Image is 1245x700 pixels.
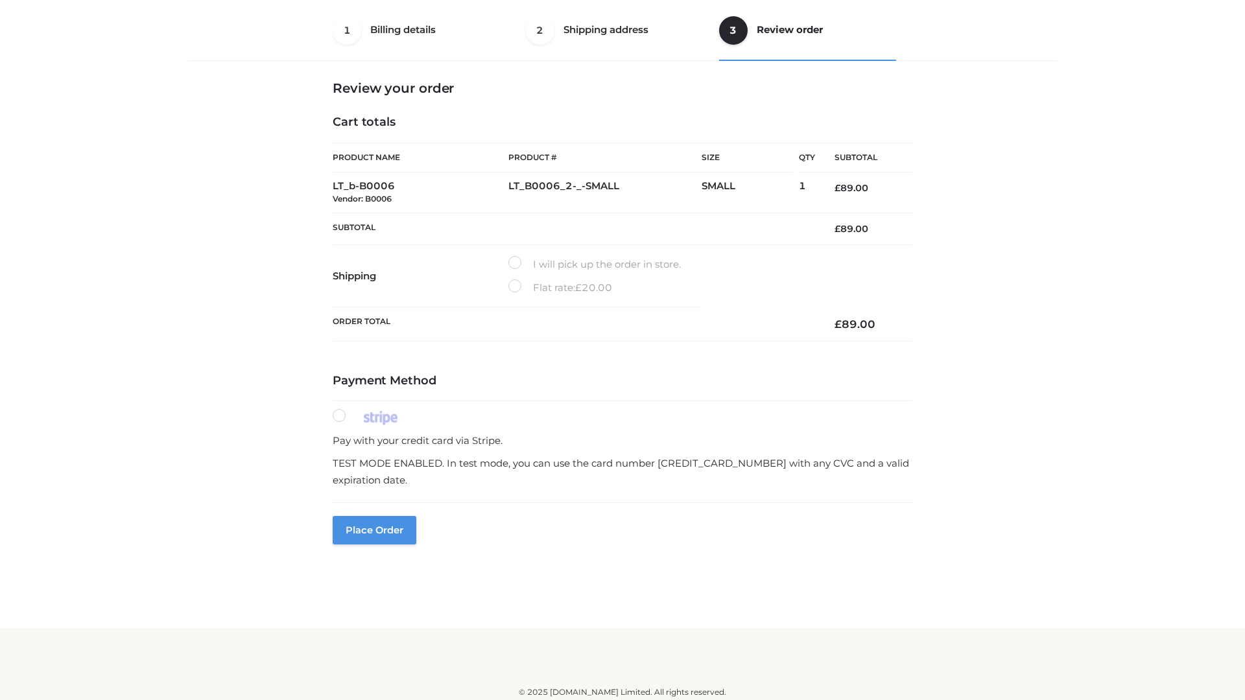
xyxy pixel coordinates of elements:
th: Product Name [333,143,508,172]
th: Product # [508,143,702,172]
small: Vendor: B0006 [333,194,392,204]
p: Pay with your credit card via Stripe. [333,432,912,449]
bdi: 89.00 [835,318,875,331]
td: LT_B0006_2-_-SMALL [508,172,702,213]
td: SMALL [702,172,799,213]
bdi: 89.00 [835,182,868,194]
span: £ [835,318,842,331]
th: Shipping [333,245,508,307]
span: £ [835,223,840,235]
bdi: 89.00 [835,223,868,235]
th: Size [702,143,792,172]
bdi: 20.00 [575,281,612,294]
h4: Cart totals [333,115,912,130]
label: Flat rate: [508,279,612,296]
p: TEST MODE ENABLED. In test mode, you can use the card number [CREDIT_CARD_NUMBER] with any CVC an... [333,455,912,488]
label: I will pick up the order in store. [508,256,681,273]
th: Subtotal [333,213,815,244]
h4: Payment Method [333,374,912,388]
div: © 2025 [DOMAIN_NAME] Limited. All rights reserved. [193,686,1052,699]
span: £ [575,281,582,294]
th: Qty [799,143,815,172]
td: 1 [799,172,815,213]
th: Order Total [333,307,815,342]
span: £ [835,182,840,194]
button: Place order [333,516,416,544]
th: Subtotal [815,143,912,172]
h3: Review your order [333,80,912,96]
td: LT_b-B0006 [333,172,508,213]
